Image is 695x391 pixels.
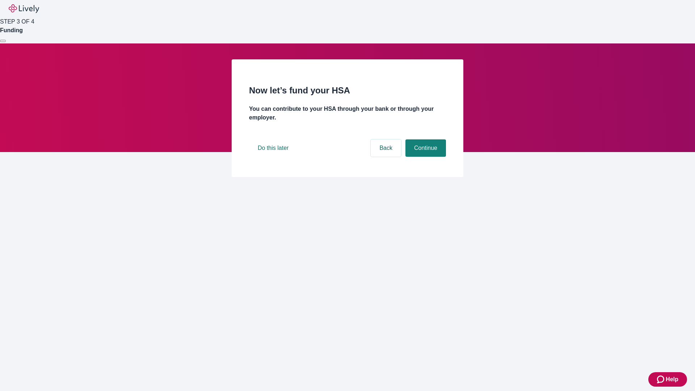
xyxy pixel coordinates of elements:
[657,375,666,384] svg: Zendesk support icon
[249,84,446,97] h2: Now let’s fund your HSA
[648,372,687,387] button: Zendesk support iconHelp
[666,375,678,384] span: Help
[371,139,401,157] button: Back
[405,139,446,157] button: Continue
[9,4,39,13] img: Lively
[249,105,446,122] h4: You can contribute to your HSA through your bank or through your employer.
[249,139,297,157] button: Do this later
